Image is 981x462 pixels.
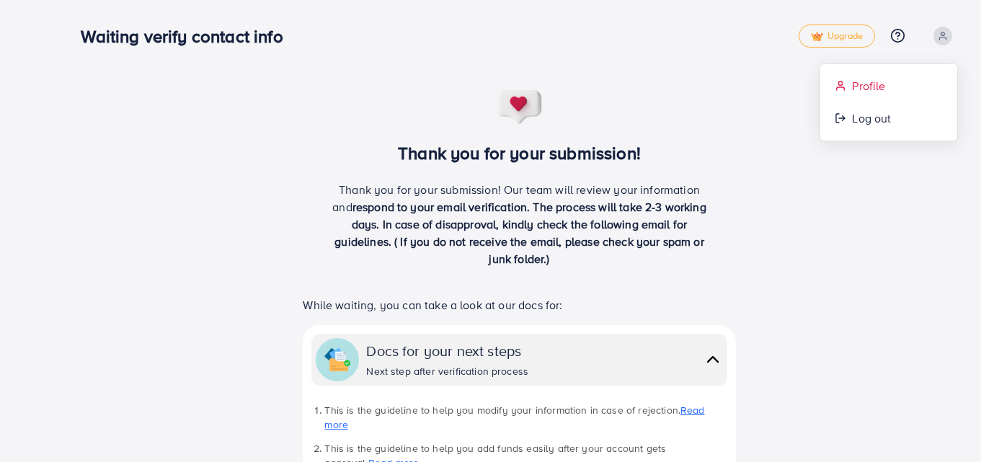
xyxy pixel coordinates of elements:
[324,347,350,373] img: collapse
[366,340,528,361] div: Docs for your next steps
[334,199,706,267] span: respond to your email verification. The process will take 2-3 working days. In case of disapprova...
[811,31,863,42] span: Upgrade
[279,143,760,164] h3: Thank you for your submission!
[799,25,875,48] a: tickUpgrade
[324,403,727,432] li: This is the guideline to help you modify your information in case of rejection.
[811,32,823,42] img: tick
[324,403,704,432] a: Read more
[327,181,712,267] p: Thank you for your submission! Our team will review your information and
[303,296,735,314] p: While waiting, you can take a look at our docs for:
[703,349,723,370] img: collapse
[496,89,543,125] img: success
[852,77,885,94] span: Profile
[366,364,528,378] div: Next step after verification process
[852,110,891,127] span: Log out
[81,26,294,47] h3: Waiting verify contact info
